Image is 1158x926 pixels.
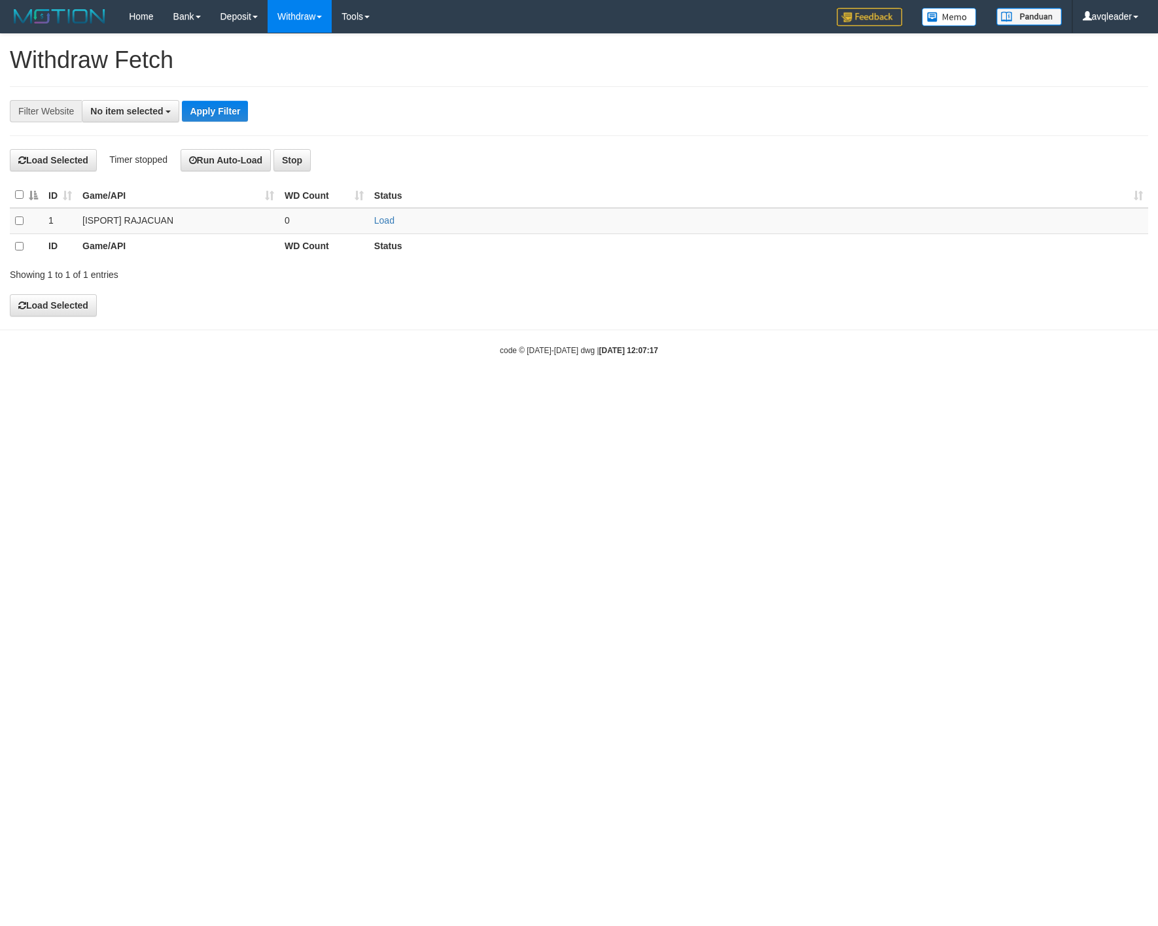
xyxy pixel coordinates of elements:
[369,233,1148,259] th: Status
[837,8,902,26] img: Feedback.jpg
[10,47,1148,73] h1: Withdraw Fetch
[369,182,1148,208] th: Status: activate to sort column ascending
[77,208,279,234] td: [ISPORT] RAJACUAN
[43,182,77,208] th: ID: activate to sort column ascending
[279,233,369,259] th: WD Count
[10,149,97,171] button: Load Selected
[43,233,77,259] th: ID
[273,149,311,171] button: Stop
[279,182,369,208] th: WD Count: activate to sort column ascending
[182,101,248,122] button: Apply Filter
[500,346,658,355] small: code © [DATE]-[DATE] dwg |
[90,106,163,116] span: No item selected
[77,182,279,208] th: Game/API: activate to sort column ascending
[181,149,272,171] button: Run Auto-Load
[82,100,179,122] button: No item selected
[43,208,77,234] td: 1
[374,215,395,226] a: Load
[10,294,97,317] button: Load Selected
[10,100,82,122] div: Filter Website
[996,8,1062,26] img: panduan.png
[77,233,279,259] th: Game/API
[922,8,977,26] img: Button%20Memo.svg
[10,263,473,281] div: Showing 1 to 1 of 1 entries
[285,215,290,226] span: 0
[10,7,109,26] img: MOTION_logo.png
[599,346,658,355] strong: [DATE] 12:07:17
[109,154,167,165] span: Timer stopped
